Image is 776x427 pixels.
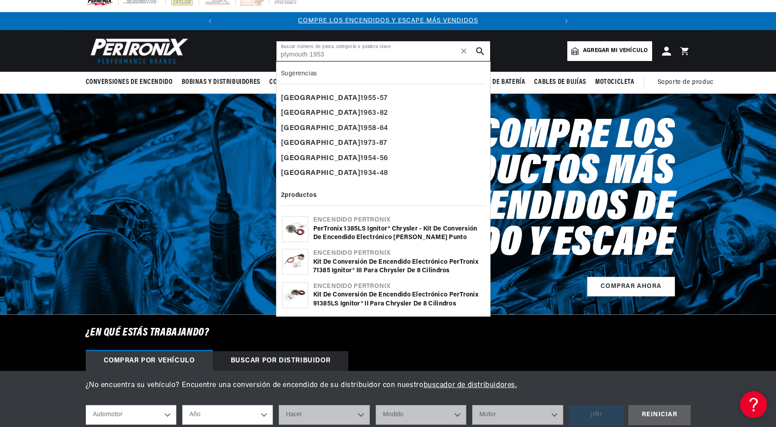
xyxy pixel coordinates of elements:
font: [GEOGRAPHIC_DATA] [281,139,361,147]
font: 2 [281,192,285,199]
button: Traducción faltante: en.sections.announcements.previous_announcement [201,12,219,30]
font: Colectores, escapes y componentes [269,78,383,86]
a: Agregar mi vehículo [567,41,652,61]
font: Encendido Pertronix [313,250,390,257]
font: Kit de conversión de encendido electrónico PerTronix 91385LS Ignitor® II para Chrysler de 8 cilin... [313,292,479,307]
font: 1963-82 [360,109,388,117]
font: Comprar por vehículo [104,357,195,364]
a: COMPRAR AHORA [587,277,675,297]
slideshow-component: Traducción faltante: en.sections.announcements.announcement_bar [63,12,713,30]
font: Motocicleta [595,78,635,86]
font: 1934-48 [360,170,388,177]
summary: Soporte de producto [658,72,724,93]
img: PerTronix 1385LS Ignitor® Chrysler - Kit de conversión de encendido electrónico de doble punto [283,220,308,239]
div: Anuncio [219,16,557,26]
font: ✕ [460,46,468,56]
font: [GEOGRAPHIC_DATA] [281,109,361,117]
font: Compre los productos más vendidos de encendido y escape [341,115,675,266]
a: COMPRE LOS ENCENDIDOS Y ESCAPE MÁS VENDIDOS [298,17,478,24]
font: ¿En qué estás trabajando? [86,327,209,338]
font: 1958-64 [360,125,388,132]
font: Conversiones de encendido [86,78,173,86]
img: Kit de conversión de encendido electrónico PerTronix 71385 Ignitor® III para Chrysler de 8 cilindros [283,249,308,274]
summary: Cables de bujías [530,72,591,93]
font: [GEOGRAPHIC_DATA] [281,125,361,132]
img: Kit de conversión de encendido electrónico PerTronix 91385LS Ignitor® II para Chrysler de 8 cilin... [283,287,308,304]
font: Bobinas y distribuidores [182,78,260,86]
select: Hacer [279,405,369,425]
select: Tipo de viaje [86,405,176,425]
button: botón de búsqueda [470,41,490,61]
summary: Motocicleta [591,72,639,93]
font: Productos de batería [457,78,525,86]
select: Motor [472,405,563,425]
font: Soporte de producto [658,79,719,86]
font: 1954-56 [360,155,388,162]
div: 1 de 2 [219,16,557,26]
a: buscador de distribuidores. [424,382,517,389]
font: Buscar por distribuidor [231,357,331,364]
summary: Bobinas y distribuidores [177,72,265,93]
font: PerTronix 1385LS Ignitor® Chrysler - Kit de conversión de encendido electrónico [PERSON_NAME] punto [313,226,478,241]
font: Kit de conversión de encendido electrónico PerTronix 71385 Ignitor® III para Chrysler de 8 cilindros [313,259,479,274]
img: Pertronix [86,35,189,66]
font: 1955-57 [360,95,387,102]
font: Cables de bujías [534,78,586,86]
font: Encendido Pertronix [313,217,390,223]
div: REINICIAR [628,405,691,425]
button: Traducción faltante: en.sections.announcements.next_announcement [557,12,575,30]
font: productos [285,192,316,199]
input: Buscar número de pieza, categoría o palabra clave [276,41,490,61]
font: [GEOGRAPHIC_DATA] [281,170,361,177]
font: 1973-87 [360,139,387,147]
summary: Productos de batería [452,72,530,93]
font: Encendido Pertronix [313,283,390,290]
font: Agregar mi vehículo [583,48,648,53]
select: Año [182,405,273,425]
font: ¿No encuentra su vehículo? Encuentre una conversión de encendido de su distribuidor con nuestro [86,382,424,389]
font: Sugerencias [281,70,317,77]
font: [GEOGRAPHIC_DATA] [281,155,361,162]
font: [GEOGRAPHIC_DATA] [281,95,361,102]
summary: Conversiones de encendido [86,72,177,93]
select: Modelo [376,405,466,425]
summary: Colectores, escapes y componentes [265,72,388,93]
